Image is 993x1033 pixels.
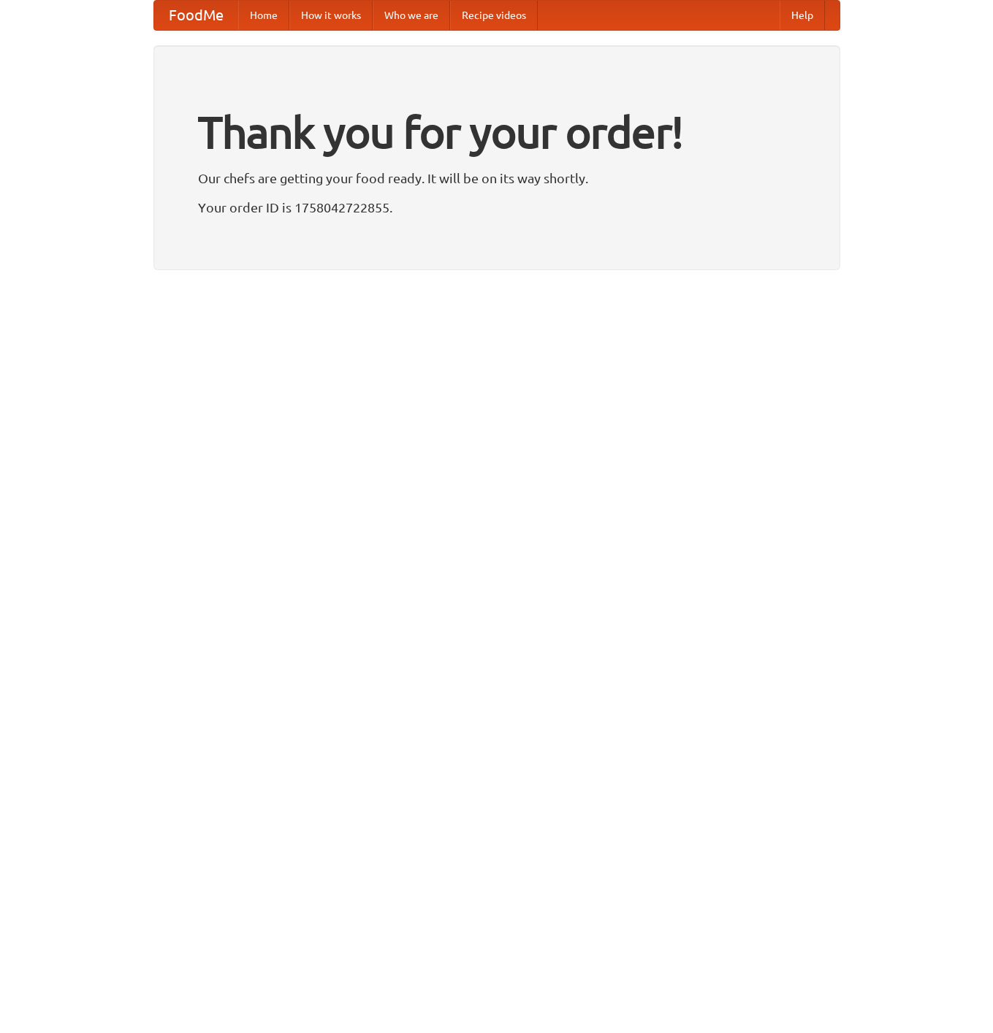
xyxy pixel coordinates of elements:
h1: Thank you for your order! [198,97,796,167]
p: Your order ID is 1758042722855. [198,196,796,218]
a: How it works [289,1,373,30]
a: Home [238,1,289,30]
a: Help [780,1,825,30]
a: Who we are [373,1,450,30]
p: Our chefs are getting your food ready. It will be on its way shortly. [198,167,796,189]
a: Recipe videos [450,1,538,30]
a: FoodMe [154,1,238,30]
